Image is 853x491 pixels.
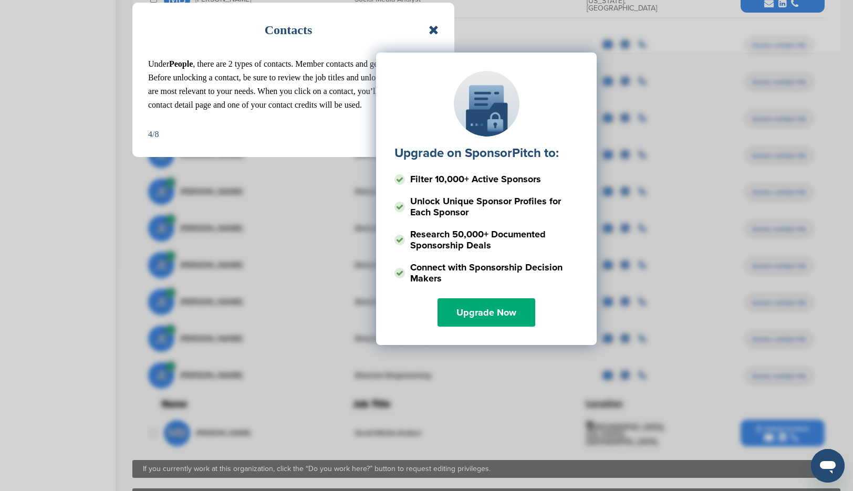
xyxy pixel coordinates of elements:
li: Unlock Unique Sponsor Profiles for Each Sponsor [394,192,578,222]
a: Upgrade Now [438,298,535,327]
li: Filter 10,000+ Active Sponsors [394,170,578,189]
iframe: Button to launch messaging window [811,449,845,483]
label: Upgrade on SponsorPitch to: [394,145,559,161]
li: Research 50,000+ Documented Sponsorship Deals [394,225,578,255]
h1: Contacts [265,18,313,41]
li: Connect with Sponsorship Decision Makers [394,258,578,288]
